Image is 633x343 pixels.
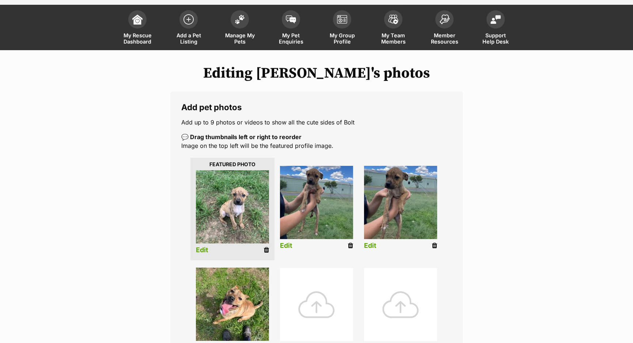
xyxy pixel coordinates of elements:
[181,133,302,141] b: 💬 Drag thumbnails left or right to reorder
[172,32,205,45] span: Add a Pet Listing
[274,32,307,45] span: My Pet Enquiries
[316,7,368,50] a: My Group Profile
[196,246,208,254] a: Edit
[181,133,452,150] p: Image on the top left will be the featured profile image.
[214,7,265,50] a: Manage My Pets
[490,15,501,24] img: help-desk-icon-fdf02630f3aa405de69fd3d07c3f3aa587a6932b1a1747fa1d2bba05be0121f9.svg
[181,102,452,112] legend: Add pet photos
[280,242,292,250] a: Edit
[286,15,296,23] img: pet-enquiries-icon-7e3ad2cf08bfb03b45e93fb7055b45f3efa6380592205ae92323e6603595dc1f.svg
[439,14,450,24] img: member-resources-icon-8e73f808a243e03378d46382f2149f9095a855e16c252ad45f914b54edf8863c.svg
[364,242,376,250] a: Edit
[181,118,452,127] p: Add up to 9 photos or videos to show all the cute sides of Bolt
[388,15,398,24] img: team-members-icon-5396bd8760b3fe7c0b43da4ab00e1e3bb1a5d9ba89233759b79545d2d3fc5d0d.svg
[470,7,521,50] a: Support Help Desk
[163,7,214,50] a: Add a Pet Listing
[326,32,359,45] span: My Group Profile
[59,65,574,82] h1: Editing [PERSON_NAME]'s photos
[479,32,512,45] span: Support Help Desk
[112,7,163,50] a: My Rescue Dashboard
[419,7,470,50] a: Member Resources
[368,7,419,50] a: My Team Members
[428,32,461,45] span: Member Resources
[377,32,410,45] span: My Team Members
[121,32,154,45] span: My Rescue Dashboard
[196,170,269,243] img: rnlm62ypx8vggznzzuob.jpg
[337,15,347,24] img: group-profile-icon-3fa3cf56718a62981997c0bc7e787c4b2cf8bcc04b72c1350f741eb67cf2f40e.svg
[223,32,256,45] span: Manage My Pets
[235,15,245,24] img: manage-my-pets-icon-02211641906a0b7f246fdf0571729dbe1e7629f14944591b6c1af311fb30b64b.svg
[265,7,316,50] a: My Pet Enquiries
[364,166,437,239] img: yewhwlkav5op0podurka.jpg
[132,14,143,25] img: dashboard-icon-eb2f2d2d3e046f16d808141f083e7271f6b2e854fb5c12c21221c1fb7104beca.svg
[196,268,269,341] img: listing photo
[183,14,194,25] img: add-pet-listing-icon-0afa8454b4691262ce3f59096e99ab1cd57d4a30225e0717b998d2c9b9846f56.svg
[280,166,353,239] img: ygewxmsngp2tizrttini.jpg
